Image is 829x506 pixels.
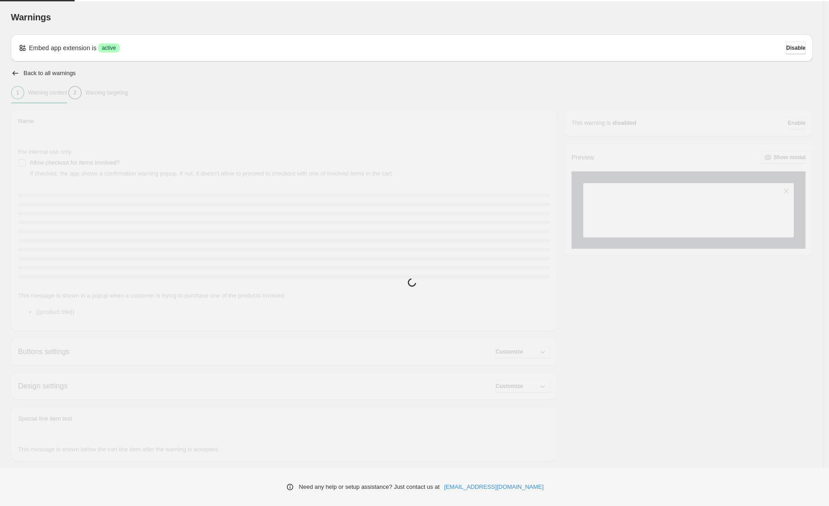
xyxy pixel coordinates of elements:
p: Embed app extension is [29,43,96,52]
h2: Back to all warnings [23,70,76,77]
button: Disable [786,42,806,54]
a: [EMAIL_ADDRESS][DOMAIN_NAME] [444,482,543,492]
span: Disable [786,44,806,52]
span: Warnings [11,12,51,22]
span: active [102,44,116,52]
